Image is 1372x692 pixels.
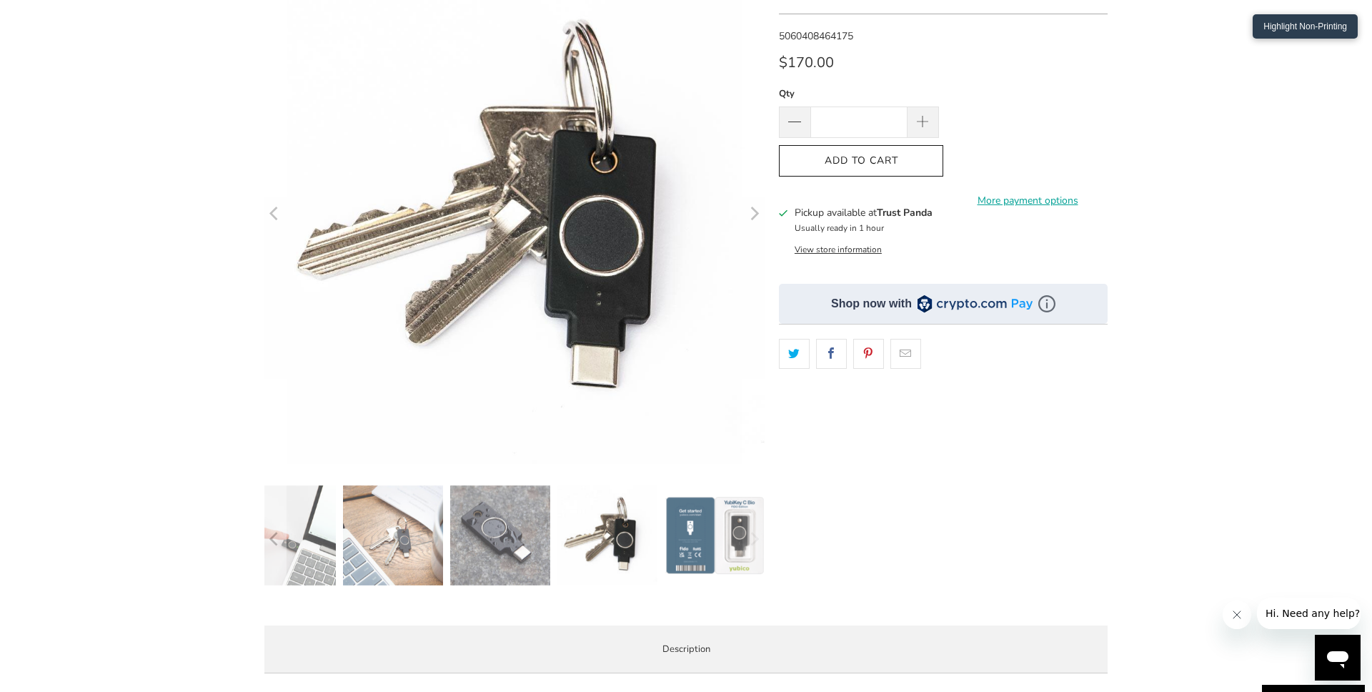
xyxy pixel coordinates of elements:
[779,145,943,177] button: Add to Cart
[557,485,657,585] img: YubiKey C Bio (FIDO Edition) - Trust Panda
[779,339,810,369] a: Share this on Twitter
[742,485,765,593] button: Next
[795,222,884,234] small: Usually ready in 1 hour
[794,155,928,167] span: Add to Cart
[1257,598,1361,629] iframe: Message from company
[779,86,939,102] label: Qty
[816,339,847,369] a: Share this on Facebook
[1253,14,1358,39] button: Highlight Non-Printing
[890,339,921,369] a: Email this to a friend
[665,485,765,585] img: YubiKey C Bio (FIDO Edition) - Trust Panda
[450,485,550,585] img: YubiKey C Bio (FIDO Edition) - Trust Panda
[1315,635,1361,681] iframe: Button to launch messaging window
[948,193,1108,209] a: More payment options
[343,485,443,585] img: YubiKey C Bio (FIDO Edition) - Trust Panda
[779,394,1108,442] iframe: Reviews Widget
[877,206,933,219] b: Trust Panda
[1223,600,1251,629] iframe: Close message
[795,244,882,255] button: View store information
[264,626,1108,673] label: Description
[795,205,933,220] h3: Pickup available at
[853,339,884,369] a: Share this on Pinterest
[831,296,912,312] div: Shop now with
[779,29,853,43] span: 5060408464175
[264,485,287,593] button: Previous
[779,53,834,72] span: $170.00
